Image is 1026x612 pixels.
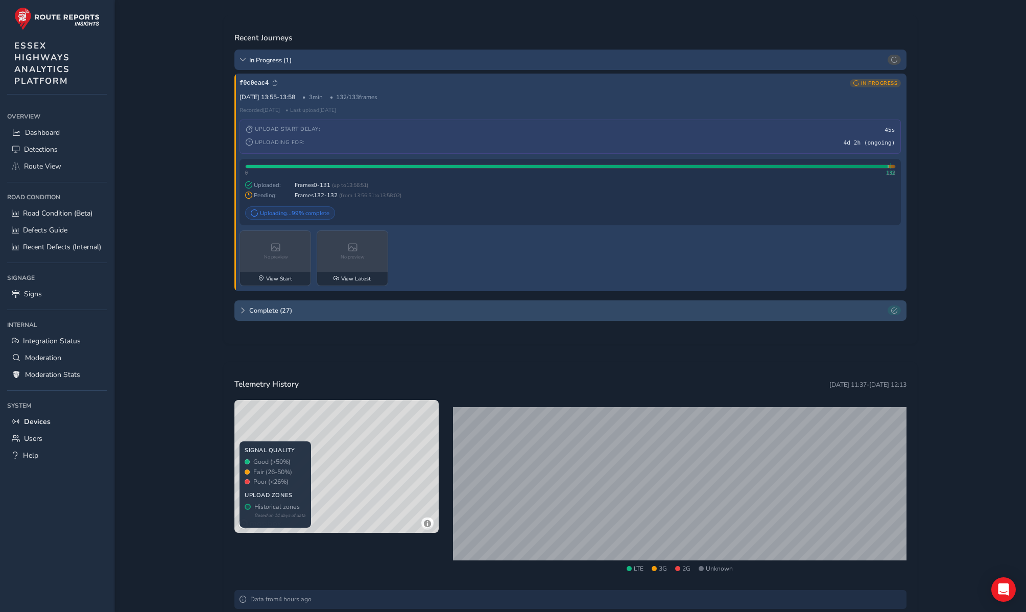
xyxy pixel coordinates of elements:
[652,564,667,573] span: 3G
[7,333,107,349] a: Integration Status
[24,161,61,171] span: Route View
[295,192,338,199] span: Frames 132 - 132
[253,478,289,486] span: Poor (<26%)
[7,413,107,430] a: Devices
[7,109,107,124] div: Overview
[285,106,336,114] span: • Last upload [DATE]
[240,80,278,87] span: Click to copy journey ID
[246,138,304,146] span: Uploading for:
[25,353,61,363] span: Moderation
[245,446,305,454] div: SIGNAL QUALITY
[7,447,107,464] a: Help
[843,139,895,146] span: 4d 2h (ongoing)
[7,366,107,383] a: Moderation Stats
[889,165,895,168] div: 1 frames pending
[7,430,107,447] a: Users
[245,181,291,189] span: Uploaded:
[246,125,320,133] span: Upload Start Delay:
[253,458,291,466] span: Good (>50%)
[245,170,248,176] span: 0
[249,306,884,315] span: Complete ( 27 )
[7,124,107,141] a: Dashboard
[829,381,906,389] span: [DATE] 11:37 - [DATE] 12:13
[7,190,107,205] div: Road Condition
[24,417,51,427] span: Devices
[24,145,58,154] span: Detections
[254,503,300,511] span: Historical zones
[7,349,107,366] a: Moderation
[7,317,107,333] div: Internal
[245,206,336,220] div: Uploading... 99 % complete
[234,590,906,609] div: Data from 4 hours ago
[240,106,280,114] span: Recorded [DATE]
[264,254,288,260] span: No preview
[23,208,92,218] span: Road Condition (Beta)
[14,7,100,30] img: rr logo
[7,158,107,175] a: Route View
[7,141,107,158] a: Detections
[627,564,643,573] span: LTE
[887,170,896,176] span: 133
[295,181,330,189] span: Frames 0 - 131
[249,56,884,64] span: In Progress ( 1 )
[234,33,292,42] h3: Recent Journeys
[245,491,305,499] div: UPLOAD ZONES
[330,181,368,189] span: (up to 13:56:51 )
[341,275,371,283] span: View Latest
[240,93,295,101] span: [DATE] 13:55 - 13:58
[675,564,690,573] span: 2G
[341,254,365,260] span: No preview
[245,192,291,199] span: Pending:
[240,230,311,286] a: No previewView Start
[25,128,60,137] span: Dashboard
[7,239,107,255] a: Recent Defects (Internal)
[7,270,107,286] div: Signage
[14,40,70,87] span: ESSEX HIGHWAYS ANALYTICS PLATFORM
[23,242,101,252] span: Recent Defects (Internal)
[253,468,292,476] span: Fair (26-50%)
[338,192,401,199] span: ( from 13:56:51 to 13:58:02 )
[24,434,42,443] span: Users
[991,577,1016,602] div: Open Intercom Messenger
[246,165,889,168] div: 132 frames uploaded
[25,370,80,380] span: Moderation Stats
[7,398,107,413] div: System
[234,380,299,389] h3: Telemetry History
[317,230,388,286] a: No previewView Latest
[24,289,42,299] span: Signs
[23,451,38,460] span: Help
[7,286,107,302] a: Signs
[885,127,895,133] span: 45s
[330,93,378,101] span: 132 / 133 frames
[23,336,81,346] span: Integration Status
[266,275,292,283] span: View Start
[699,564,733,573] span: Unknown
[302,93,323,101] span: 3 min
[254,512,305,519] div: Based on 14 days of data
[7,205,107,222] a: Road Condition (Beta)
[861,80,898,86] span: IN PROGRESS
[7,222,107,239] a: Defects Guide
[23,225,67,235] span: Defects Guide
